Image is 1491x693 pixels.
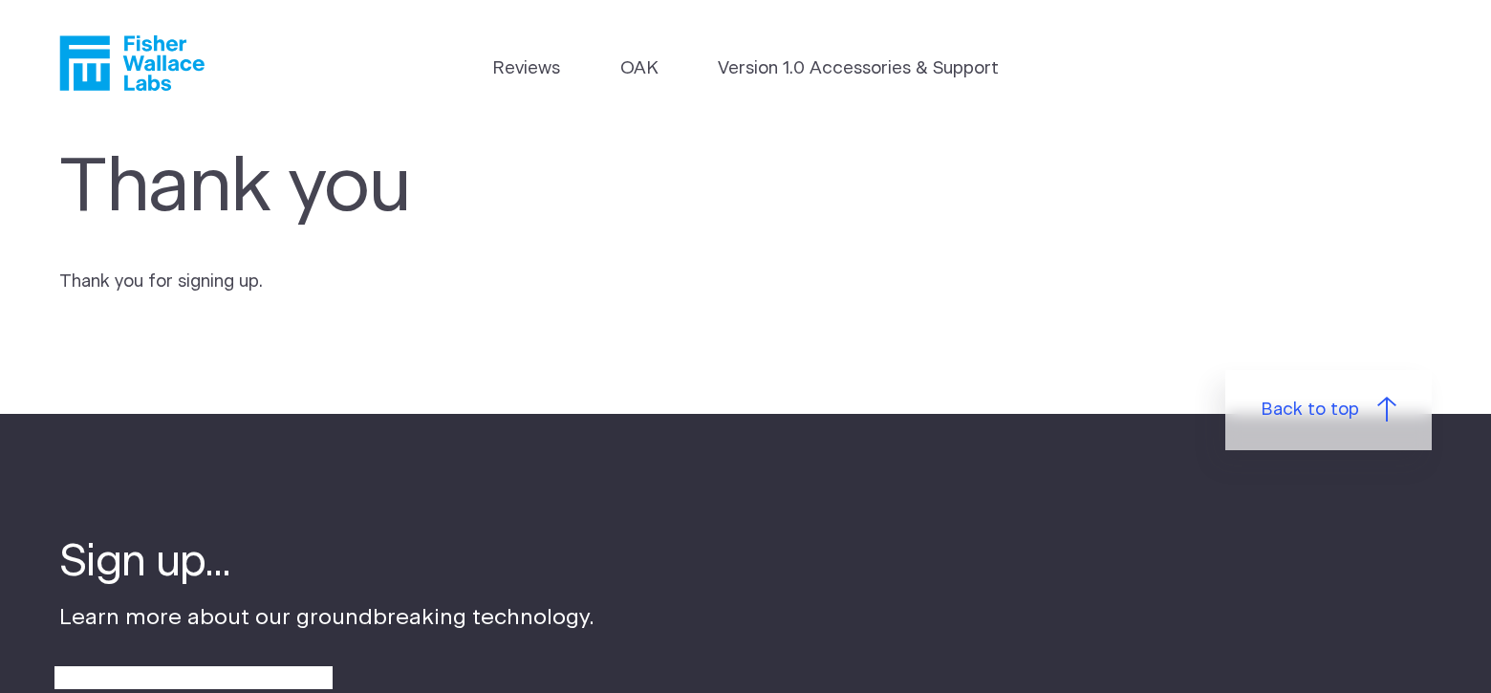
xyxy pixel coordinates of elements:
[1261,397,1359,423] span: Back to top
[59,272,263,291] span: Thank you for signing up.
[59,533,594,593] h4: Sign up...
[1225,370,1432,450] a: Back to top
[620,55,659,82] a: OAK
[492,55,560,82] a: Reviews
[718,55,999,82] a: Version 1.0 Accessories & Support
[59,144,854,232] h1: Thank you
[59,35,205,91] a: Fisher Wallace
